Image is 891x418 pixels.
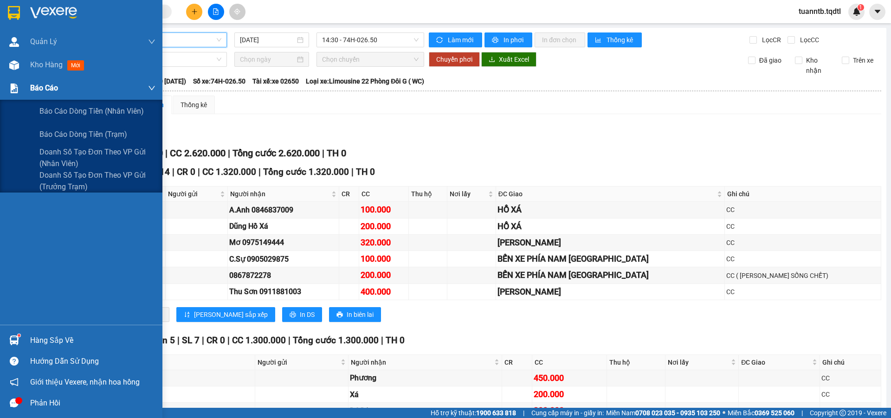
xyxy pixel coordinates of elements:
[229,253,337,265] div: C.Sự 0905029875
[230,189,329,199] span: Người nhận
[726,287,879,297] div: CC
[336,311,343,319] span: printer
[30,396,155,410] div: Phản hồi
[90,405,253,417] div: 1T LỚN
[184,311,190,319] span: sort-ascending
[347,309,374,320] span: In biên lai
[351,167,354,177] span: |
[9,335,19,345] img: warehouse-icon
[796,35,820,45] span: Lọc CC
[726,221,879,232] div: CC
[350,389,500,400] div: Xá
[859,4,862,11] span: 1
[202,167,256,177] span: CC 1.320.000
[229,270,337,281] div: 0867872278
[322,148,324,159] span: |
[820,355,881,370] th: Ghi chú
[450,189,486,199] span: Nơi lấy
[497,220,723,233] div: HỒ XÁ
[351,357,492,367] span: Người nhận
[852,7,861,16] img: icon-new-feature
[607,35,634,45] span: Thống kê
[484,32,532,47] button: printerIn phơi
[258,357,339,367] span: Người gửi
[821,373,879,383] div: CC
[531,408,604,418] span: Cung cấp máy in - giấy in:
[339,186,359,202] th: CR
[429,32,482,47] button: syncLàm mới
[725,186,881,202] th: Ghi chú
[497,285,723,298] div: [PERSON_NAME]
[755,55,785,65] span: Đã giao
[497,252,723,265] div: BẾN XE PHÍA NAM [GEOGRAPHIC_DATA]
[791,6,848,17] span: tuanntb.tqdtl
[858,4,864,11] sup: 1
[497,269,723,282] div: BẾN XE PHÍA NAM [GEOGRAPHIC_DATA]
[181,100,207,110] div: Thống kê
[9,37,19,47] img: warehouse-icon
[534,388,605,401] div: 200.000
[176,307,275,322] button: sort-ascending[PERSON_NAME] sắp xếp
[90,389,253,400] div: 1T BÔNG
[170,148,226,159] span: CC 2.620.000
[191,8,198,15] span: plus
[726,254,879,264] div: CC
[182,335,200,346] span: SL 7
[150,335,175,346] span: Đơn 5
[741,357,810,367] span: ĐC Giao
[409,186,447,202] th: Thu hộ
[165,148,168,159] span: |
[802,55,835,76] span: Kho nhận
[361,252,407,265] div: 100.000
[499,54,529,64] span: Xuất Excel
[30,60,63,69] span: Kho hàng
[229,4,245,20] button: aim
[728,408,794,418] span: Miền Bắc
[39,169,155,193] span: Doanh số tạo đơn theo VP gửi (trưởng trạm)
[177,335,180,346] span: |
[758,35,782,45] span: Lọc CR
[177,167,195,177] span: CR 0
[148,38,155,45] span: down
[232,335,286,346] span: CC 1.300.000
[448,35,475,45] span: Làm mới
[186,4,202,20] button: plus
[436,37,444,44] span: sync
[240,54,295,64] input: Chọn ngày
[849,55,877,65] span: Trên xe
[386,335,405,346] span: TH 0
[30,376,140,388] span: Giới thiệu Vexere, nhận hoa hồng
[821,389,879,399] div: CC
[194,309,268,320] span: [PERSON_NAME] sắp xếp
[148,84,155,92] span: down
[10,399,19,407] span: message
[497,236,723,249] div: [PERSON_NAME]
[635,409,720,417] strong: 0708 023 035 - 0935 103 250
[588,32,642,47] button: bar-chartThống kê
[429,52,480,67] button: Chuyển phơi
[229,237,337,248] div: Mơ 0975149444
[229,220,337,232] div: Dũng Hồ Xá
[300,309,315,320] span: In DS
[361,269,407,282] div: 200.000
[523,408,524,418] span: |
[290,311,296,319] span: printer
[168,189,218,199] span: Người gửi
[606,408,720,418] span: Miền Nam
[30,334,155,347] div: Hàng sắp về
[502,355,532,370] th: CR
[30,82,58,94] span: Báo cáo
[39,129,127,140] span: Báo cáo dòng tiền (trạm)
[535,32,585,47] button: In đơn chọn
[202,335,204,346] span: |
[306,76,424,86] span: Loại xe: Limousine 22 Phòng Đôi G ( WC)
[229,204,337,216] div: A.Anh 0846837009
[492,37,500,44] span: printer
[504,35,525,45] span: In phơi
[8,6,20,20] img: logo-vxr
[9,60,19,70] img: warehouse-icon
[327,148,346,159] span: TH 0
[350,372,500,384] div: Phương
[90,373,253,384] div: 1T LỚN + 1T VỪA
[293,335,379,346] span: Tổng cước 1.300.000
